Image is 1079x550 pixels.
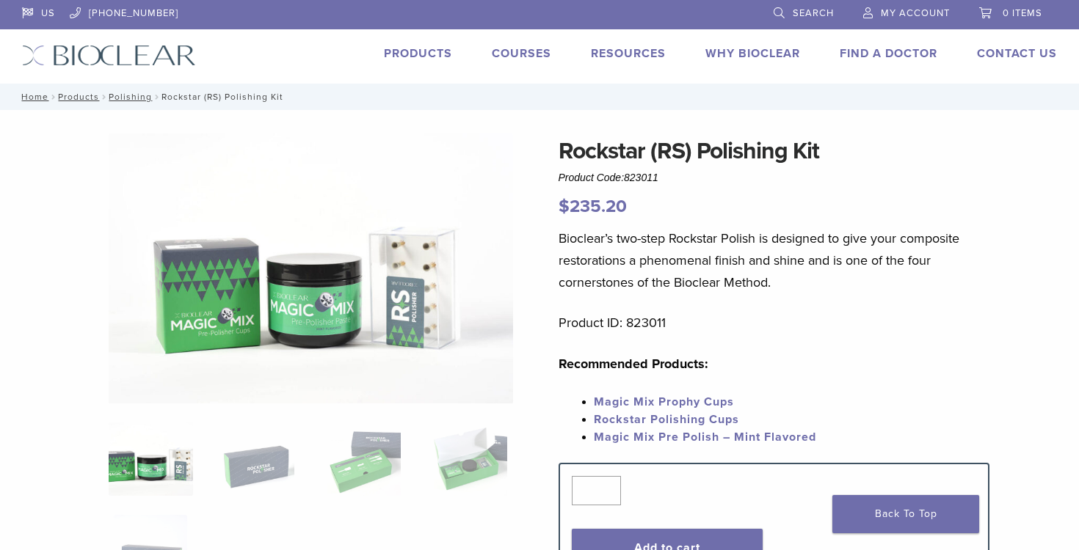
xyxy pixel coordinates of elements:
a: Home [17,92,48,102]
span: / [48,93,58,100]
img: DSC_6582-copy-324x324.jpg [109,422,193,496]
img: Bioclear [22,45,196,66]
a: Magic Mix Pre Polish – Mint Flavored [594,430,816,444]
a: Resources [591,46,666,61]
a: Find A Doctor [840,46,937,61]
bdi: 235.20 [559,196,627,217]
strong: Recommended Products: [559,356,708,372]
a: Products [58,92,99,102]
span: 823011 [624,172,658,183]
a: Products [384,46,452,61]
a: Back To Top [832,495,979,533]
a: Polishing [109,92,152,102]
span: Product Code: [559,172,658,183]
p: Product ID: 823011 [559,312,990,334]
span: / [99,93,109,100]
span: $ [559,196,570,217]
span: 0 items [1003,7,1042,19]
span: / [152,93,161,100]
span: Search [793,7,834,19]
img: Rockstar (RS) Polishing Kit - Image 3 [327,422,401,496]
img: Rockstar (RS) Polishing Kit - Image 2 [221,422,294,496]
a: Magic Mix Prophy Cups [594,395,734,409]
p: Bioclear’s two-step Rockstar Polish is designed to give your composite restorations a phenomenal ... [559,227,990,293]
a: Contact Us [977,46,1057,61]
span: My Account [881,7,950,19]
img: Rockstar (RS) Polishing Kit - Image 4 [434,422,507,496]
a: Courses [492,46,551,61]
img: DSC_6582 copy [109,133,514,404]
nav: Rockstar (RS) Polishing Kit [11,84,1068,110]
a: Why Bioclear [705,46,800,61]
a: Rockstar Polishing Cups [594,412,739,427]
h1: Rockstar (RS) Polishing Kit [559,133,990,169]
